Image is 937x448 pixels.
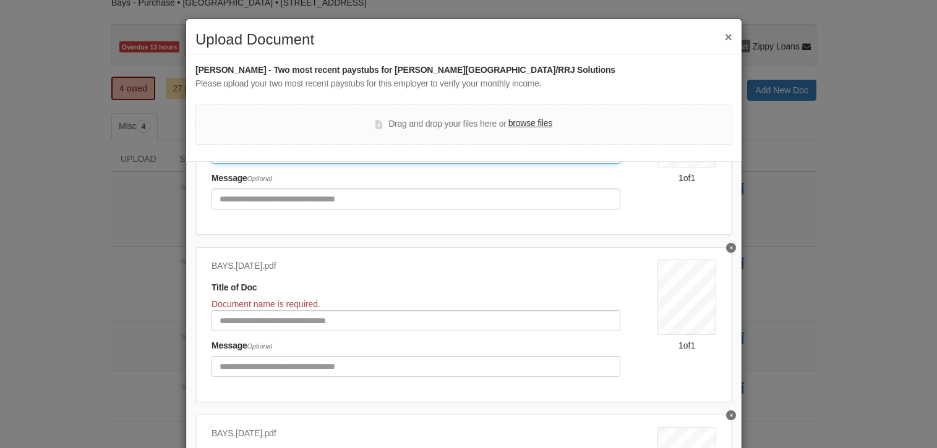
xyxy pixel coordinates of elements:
button: Delete undefined [726,243,736,253]
h2: Upload Document [195,32,732,48]
label: Message [212,172,272,185]
button: × [725,30,732,43]
span: Optional [247,342,272,350]
input: Document Title [212,310,620,331]
input: Include any comments on this document [212,356,620,377]
button: Delete undefined [726,410,736,420]
div: BAYS.[DATE].pdf [212,427,620,441]
label: browse files [508,117,552,130]
div: 1 of 1 [657,172,716,184]
div: Please upload your two most recent paystubs for this employer to verify your monthly income. [195,77,732,91]
input: Include any comments on this document [212,188,620,209]
div: [PERSON_NAME] - Two most recent paystubs for [PERSON_NAME][GEOGRAPHIC_DATA]/RRJ Solutions [195,64,732,77]
div: BAYS.[DATE].pdf [212,260,620,273]
span: Optional [247,175,272,182]
div: 1 of 1 [657,339,716,352]
div: Drag and drop your files here or [375,117,552,132]
label: Title of Doc [212,281,257,295]
div: Document name is required. [212,298,620,310]
label: Message [212,339,272,353]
